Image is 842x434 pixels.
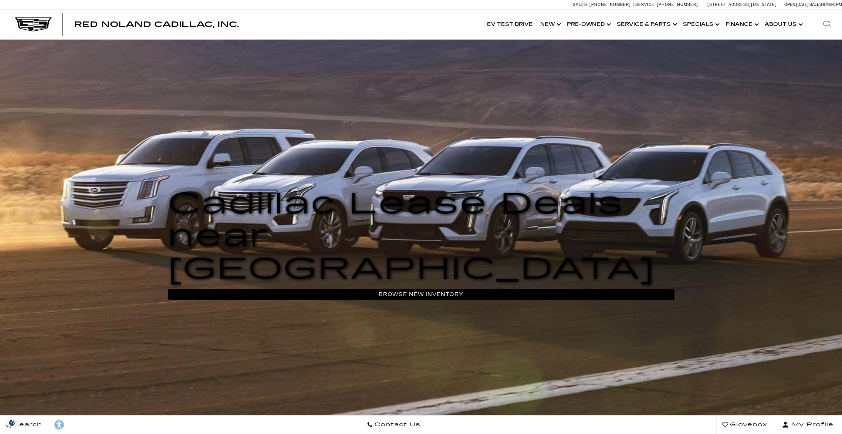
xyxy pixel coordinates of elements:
a: Service: [PHONE_NUMBER] [633,3,700,7]
a: Finance [722,10,761,39]
span: [PHONE_NUMBER] [657,2,698,7]
a: EV Test Drive [483,10,537,39]
span: Glovebox [728,420,767,430]
span: Sales: [809,2,823,7]
img: Cadillac Dark Logo with Cadillac White Text [15,17,52,31]
section: Click to Open Cookie Consent Modal [4,419,21,427]
span: Contact Us [373,420,420,430]
span: Service: [635,2,656,7]
a: Pre-Owned [563,10,613,39]
a: About Us [761,10,805,39]
h1: Cadillac Lease Deals near [GEOGRAPHIC_DATA] [168,188,674,285]
span: Red Noland Cadillac, Inc. [74,20,239,29]
span: Sales: [573,2,588,7]
a: Glovebox [716,416,773,434]
a: Contact Us [361,416,426,434]
a: Service & Parts [613,10,679,39]
a: [STREET_ADDRESS][US_STATE] [707,2,777,7]
span: My Profile [789,420,833,430]
a: New [537,10,563,39]
img: Opt-Out Icon [4,419,21,427]
span: [PHONE_NUMBER] [589,2,631,7]
a: Sales: [PHONE_NUMBER] [573,3,633,7]
span: Open [DATE] [784,2,809,7]
a: Specials [679,10,722,39]
span: Search [11,420,42,430]
a: Browse New Inventory [168,289,674,300]
a: Red Noland Cadillac, Inc. [74,21,239,28]
span: 9 AM-6 PM [823,2,842,7]
button: Open user profile menu [773,416,842,434]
